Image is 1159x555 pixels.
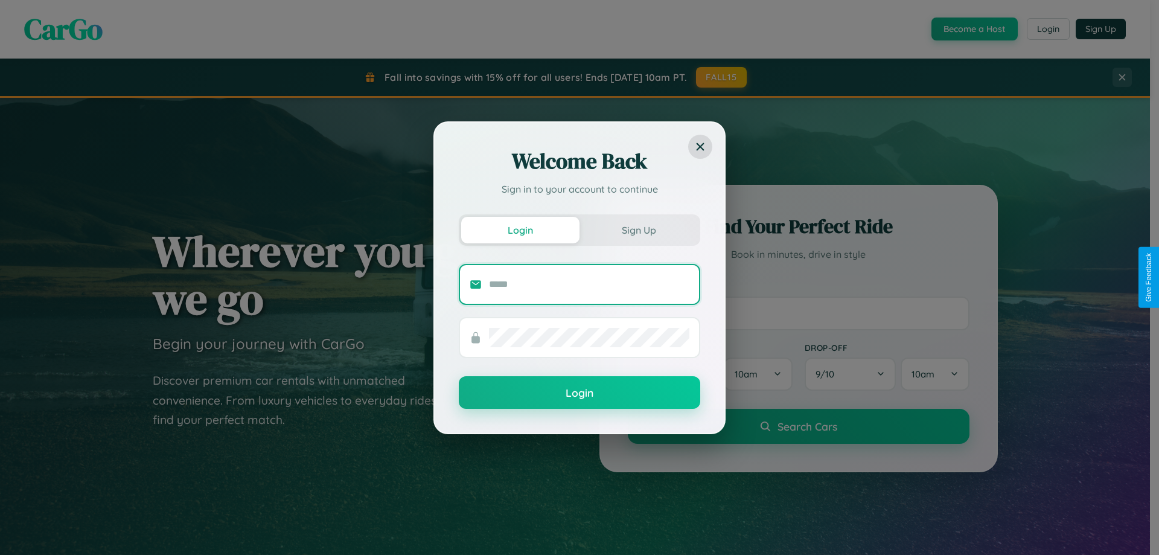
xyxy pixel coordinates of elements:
[579,217,698,243] button: Sign Up
[459,182,700,196] p: Sign in to your account to continue
[459,147,700,176] h2: Welcome Back
[1145,253,1153,302] div: Give Feedback
[461,217,579,243] button: Login
[459,376,700,409] button: Login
